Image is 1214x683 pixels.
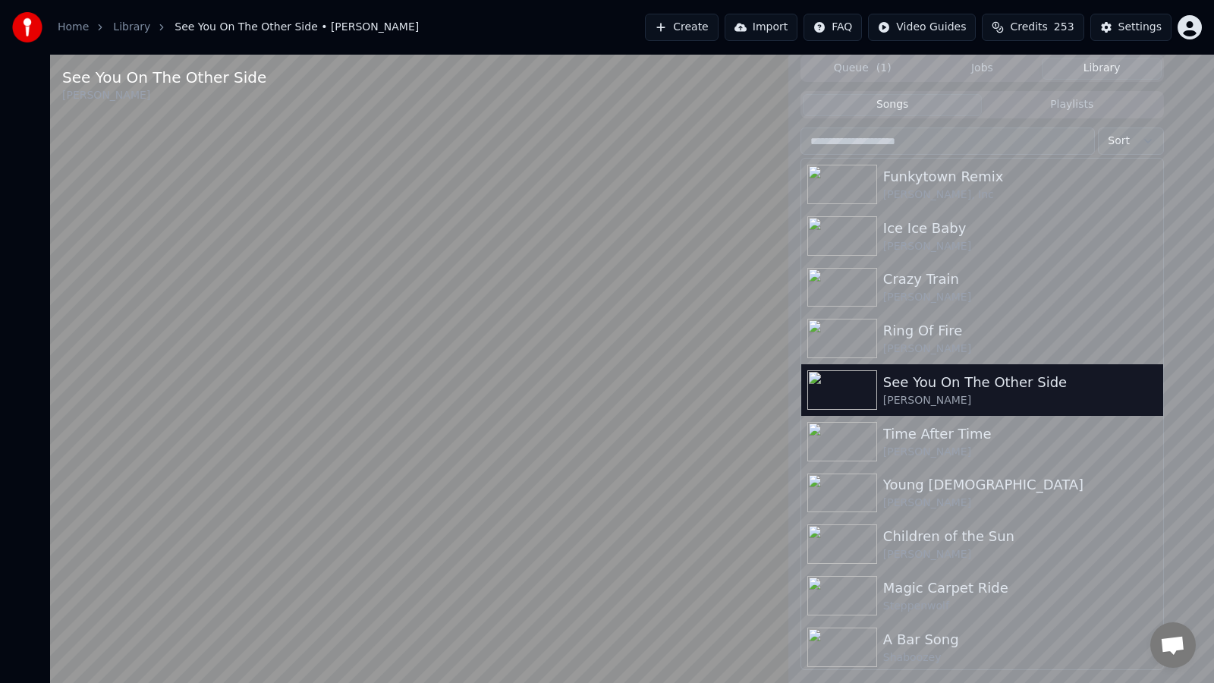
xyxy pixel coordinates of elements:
[1150,622,1196,668] a: Open chat
[876,61,892,76] span: ( 1 )
[883,496,1157,511] div: [PERSON_NAME]
[113,20,150,35] a: Library
[883,187,1157,203] div: [PERSON_NAME], Inc
[982,14,1083,41] button: Credits253
[883,629,1157,650] div: A Bar Song
[883,445,1157,460] div: [PERSON_NAME]
[1010,20,1047,35] span: Credits
[883,423,1157,445] div: Time After Time
[883,578,1157,599] div: Magic Carpet Ride
[1054,20,1074,35] span: 253
[883,650,1157,666] div: Shaboozey
[883,166,1157,187] div: Funkytown Remix
[645,14,719,41] button: Create
[62,67,266,88] div: See You On The Other Side
[982,94,1162,116] button: Playlists
[58,20,419,35] nav: breadcrumb
[725,14,797,41] button: Import
[1042,58,1162,80] button: Library
[883,269,1157,290] div: Crazy Train
[175,20,419,35] span: See You On The Other Side • [PERSON_NAME]
[868,14,976,41] button: Video Guides
[803,58,923,80] button: Queue
[1118,20,1162,35] div: Settings
[1090,14,1172,41] button: Settings
[883,290,1157,305] div: [PERSON_NAME]
[883,372,1157,393] div: See You On The Other Side
[883,393,1157,408] div: [PERSON_NAME]
[883,320,1157,341] div: Ring Of Fire
[803,94,983,116] button: Songs
[62,88,266,103] div: [PERSON_NAME]
[804,14,862,41] button: FAQ
[923,58,1043,80] button: Jobs
[12,12,42,42] img: youka
[883,599,1157,614] div: Steppenwolf
[883,474,1157,496] div: Young [DEMOGRAPHIC_DATA]
[883,526,1157,547] div: Children of the Sun
[883,239,1157,254] div: [PERSON_NAME]
[58,20,89,35] a: Home
[883,341,1157,357] div: [PERSON_NAME]
[883,547,1157,562] div: [PERSON_NAME]
[1108,134,1130,149] span: Sort
[883,218,1157,239] div: Ice Ice Baby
